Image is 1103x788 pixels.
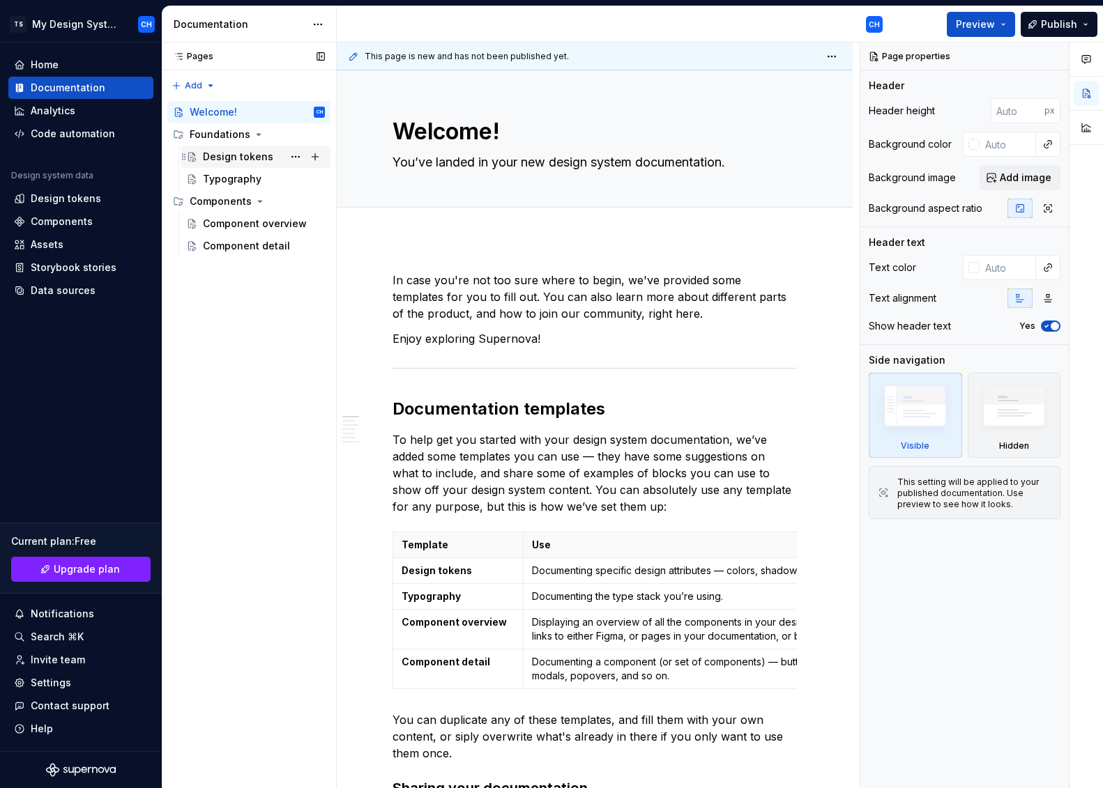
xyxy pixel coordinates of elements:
[365,51,569,62] span: This page is new and has not been published yet.
[869,79,904,93] div: Header
[980,255,1036,280] input: Auto
[31,238,63,252] div: Assets
[31,127,115,141] div: Code automation
[203,239,290,253] div: Component detail
[897,477,1051,510] div: This setting will be applied to your published documentation. Use preview to see how it looks.
[31,607,94,621] div: Notifications
[869,19,880,30] div: CH
[11,557,151,582] a: Upgrade plan
[167,101,330,257] div: Page tree
[8,626,153,648] button: Search ⌘K
[980,165,1060,190] button: Add image
[11,534,151,548] div: Current plan : Free
[31,58,59,72] div: Home
[532,589,885,603] p: Documenting the type stack you’re using.
[869,104,935,118] div: Header height
[393,330,797,347] p: Enjoy exploring Supernova!
[402,616,507,628] strong: Component overview
[11,170,93,181] div: Design system data
[31,81,105,95] div: Documentation
[31,699,109,713] div: Contact support
[393,398,797,420] h2: Documentation templates
[8,718,153,740] button: Help
[393,272,797,322] p: In case you're not too sure where to begin, we've provided some templates for you to fill out. Yo...
[190,105,237,119] div: Welcome!
[46,763,116,777] svg: Supernova Logo
[167,123,330,146] div: Foundations
[8,210,153,233] a: Components
[203,217,307,231] div: Component overview
[8,695,153,717] button: Contact support
[31,630,84,644] div: Search ⌘K
[8,123,153,145] a: Code automation
[980,132,1036,157] input: Auto
[203,172,261,186] div: Typography
[869,261,916,275] div: Text color
[32,17,121,31] div: My Design System
[991,98,1044,123] input: Auto
[190,194,252,208] div: Components
[869,373,962,458] div: Visible
[393,711,797,762] p: You can duplicate any of these templates, and fill them with your own content, or siply overwrite...
[390,115,794,148] textarea: Welcome!
[8,187,153,210] a: Design tokens
[390,151,794,173] textarea: You’ve landed in your new design system documentation.
[8,100,153,122] a: Analytics
[8,279,153,302] a: Data sources
[1044,105,1055,116] p: px
[10,16,26,33] div: TS
[31,284,96,298] div: Data sources
[869,235,925,249] div: Header text
[8,233,153,256] a: Assets
[869,201,982,215] div: Background aspect ratio
[31,192,101,206] div: Design tokens
[1019,320,1035,332] label: Yes
[181,168,330,190] a: Typography
[31,653,85,667] div: Invite team
[393,431,797,515] p: To help get you started with your design system documentation, we’ve added some templates you can...
[532,564,885,578] p: Documenting specific design attributes — colors, shadows, radii, and so on.
[190,128,250,141] div: Foundations
[956,17,995,31] span: Preview
[167,101,330,123] a: Welcome!CH
[141,19,152,30] div: CH
[31,261,116,275] div: Storybook stories
[402,564,472,576] strong: Design tokens
[167,190,330,213] div: Components
[532,615,885,643] p: Displaying an overview of all the components in your design system, with links to either Figma, o...
[317,105,323,119] div: CH
[402,590,461,602] strong: Typography
[869,319,951,333] div: Show header text
[3,9,159,39] button: TSMy Design SystemCH
[869,171,956,185] div: Background image
[203,150,273,164] div: Design tokens
[402,538,515,552] p: Template
[31,722,53,736] div: Help
[968,373,1061,458] div: Hidden
[869,291,936,305] div: Text alignment
[174,17,305,31] div: Documentation
[181,146,330,168] a: Design tokens
[869,137,952,151] div: Background color
[185,80,202,91] span: Add
[31,215,93,229] div: Components
[8,77,153,99] a: Documentation
[999,440,1029,451] div: Hidden
[947,12,1015,37] button: Preview
[8,672,153,694] a: Settings
[869,353,945,367] div: Side navigation
[181,213,330,235] a: Component overview
[1000,171,1051,185] span: Add image
[181,235,330,257] a: Component detail
[532,655,885,683] p: Documenting a component (or set of components) — buttons, input fields, modals, popovers, and so on.
[167,51,213,62] div: Pages
[8,649,153,671] a: Invite team
[1041,17,1077,31] span: Publish
[8,256,153,279] a: Storybook stories
[8,603,153,625] button: Notifications
[1021,12,1097,37] button: Publish
[901,440,929,451] div: Visible
[8,54,153,76] a: Home
[402,656,490,667] strong: Component detail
